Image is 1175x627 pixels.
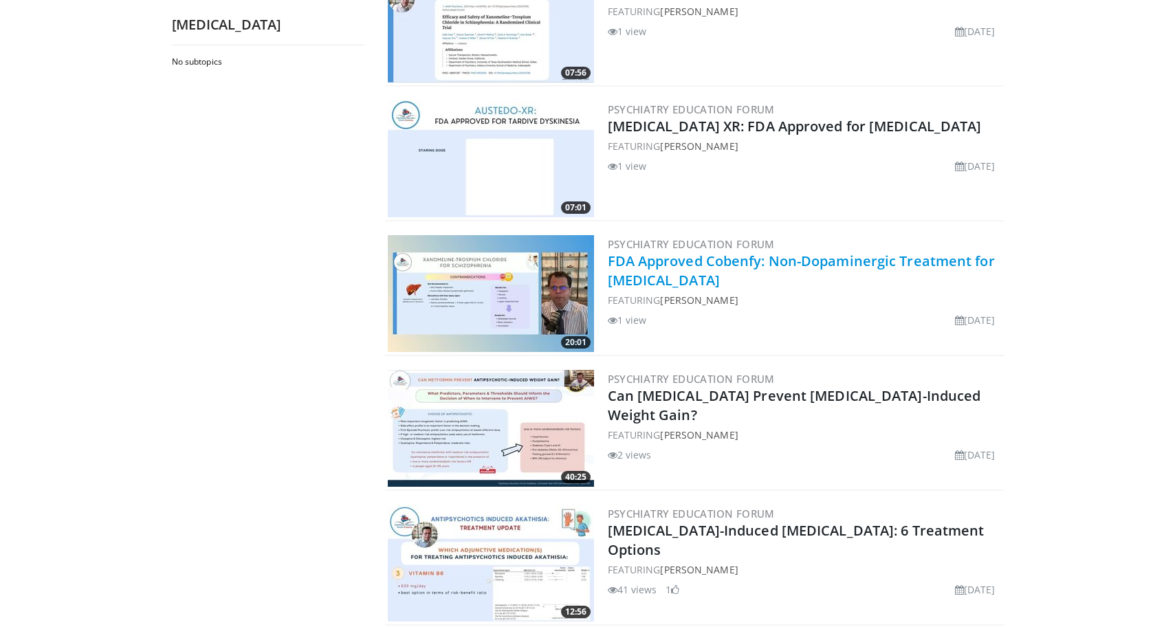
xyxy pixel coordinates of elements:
[388,505,594,621] a: 12:56
[608,582,657,597] li: 41 views
[561,336,591,349] span: 20:01
[955,24,996,38] li: [DATE]
[666,582,679,597] li: 1
[388,235,594,352] a: 20:01
[172,56,361,67] h2: No subtopics
[561,606,591,618] span: 12:56
[608,102,775,116] a: Psychiatry Education Forum
[660,5,738,18] a: [PERSON_NAME]
[608,521,985,559] a: [MEDICAL_DATA]-Induced [MEDICAL_DATA]: 6 Treatment Options
[608,507,775,520] a: Psychiatry Education Forum
[388,100,594,217] img: 5e5ac59f-15c1-47a0-a265-c908c24d7424.300x170_q85_crop-smart_upscale.jpg
[388,370,594,487] img: b5d6ea7b-b014-4a9f-8629-486dcd72a60d.300x170_q85_crop-smart_upscale.jpg
[660,428,738,441] a: [PERSON_NAME]
[608,562,1001,577] div: FEATURING
[660,563,738,576] a: [PERSON_NAME]
[955,159,996,173] li: [DATE]
[608,4,1001,19] div: FEATURING
[172,16,364,34] h2: [MEDICAL_DATA]
[608,117,982,135] a: [MEDICAL_DATA] XR: FDA Approved for [MEDICAL_DATA]
[955,582,996,597] li: [DATE]
[608,293,1001,307] div: FEATURING
[388,370,594,487] a: 40:25
[608,372,775,386] a: Psychiatry Education Forum
[955,313,996,327] li: [DATE]
[388,235,594,352] img: e959be07-f353-4247-9ecd-0426fc00d6b0.300x170_q85_crop-smart_upscale.jpg
[388,100,594,217] a: 07:01
[388,505,594,621] img: acc69c91-7912-4bad-b845-5f898388c7b9.300x170_q85_crop-smart_upscale.jpg
[660,140,738,153] a: [PERSON_NAME]
[608,448,652,462] li: 2 views
[608,139,1001,153] div: FEATURING
[561,471,591,483] span: 40:25
[608,24,647,38] li: 1 view
[608,159,647,173] li: 1 view
[608,237,775,251] a: Psychiatry Education Forum
[608,313,647,327] li: 1 view
[561,67,591,79] span: 07:56
[608,386,981,424] a: Can [MEDICAL_DATA] Prevent [MEDICAL_DATA]-Induced Weight Gain?
[660,294,738,307] a: [PERSON_NAME]
[608,428,1001,442] div: FEATURING
[955,448,996,462] li: [DATE]
[561,201,591,214] span: 07:01
[608,252,995,289] a: FDA Approved Cobenfy: Non-Dopaminergic Treatment for [MEDICAL_DATA]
